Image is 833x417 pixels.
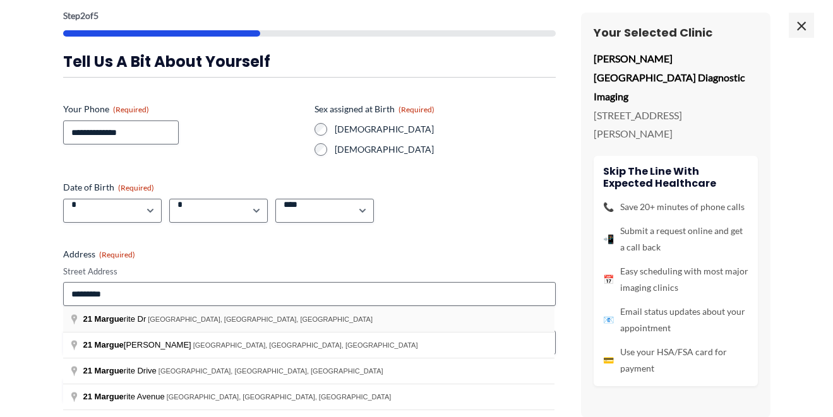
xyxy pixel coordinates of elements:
[83,392,124,401] span: 21 Margue
[603,199,748,215] li: Save 20+ minutes of phone calls
[335,123,556,136] label: [DEMOGRAPHIC_DATA]
[63,181,154,194] legend: Date of Birth
[594,25,758,40] h3: Your Selected Clinic
[83,340,124,349] span: 21 Margue
[113,105,149,114] span: (Required)
[603,271,614,288] span: 📅
[335,143,556,156] label: [DEMOGRAPHIC_DATA]
[193,341,418,349] span: [GEOGRAPHIC_DATA], [GEOGRAPHIC_DATA], [GEOGRAPHIC_DATA]
[167,393,392,401] span: [GEOGRAPHIC_DATA], [GEOGRAPHIC_DATA], [GEOGRAPHIC_DATA]
[80,10,85,21] span: 2
[63,103,304,115] label: Your Phone
[603,199,614,215] span: 📞
[99,250,135,259] span: (Required)
[603,263,748,296] li: Easy scheduling with most major imaging clinics
[83,366,159,375] span: rite Drive
[93,10,99,21] span: 5
[603,312,614,328] span: 📧
[159,367,383,375] span: [GEOGRAPHIC_DATA], [GEOGRAPHIC_DATA], [GEOGRAPHIC_DATA]
[63,248,135,261] legend: Address
[789,13,814,38] span: ×
[83,366,124,375] span: 21 Margue
[594,106,758,143] p: [STREET_ADDRESS][PERSON_NAME]
[603,231,614,247] span: 📲
[603,165,748,189] h4: Skip the line with Expected Healthcare
[83,392,167,401] span: rite Avenue
[399,105,434,114] span: (Required)
[603,344,748,377] li: Use your HSA/FSA card for payment
[95,314,124,324] span: Margue
[603,352,614,368] span: 💳
[603,303,748,336] li: Email status updates about your appointment
[83,314,148,324] span: rite Dr
[603,223,748,255] li: Submit a request online and get a call back
[63,266,556,278] label: Street Address
[83,314,92,324] span: 21
[83,340,193,349] span: [PERSON_NAME]
[118,183,154,192] span: (Required)
[63,52,556,71] h3: Tell us a bit about yourself
[594,49,758,105] p: [PERSON_NAME][GEOGRAPHIC_DATA] Diagnostic Imaging
[148,315,373,323] span: [GEOGRAPHIC_DATA], [GEOGRAPHIC_DATA], [GEOGRAPHIC_DATA]
[315,103,434,115] legend: Sex assigned at Birth
[63,11,556,20] p: Step of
